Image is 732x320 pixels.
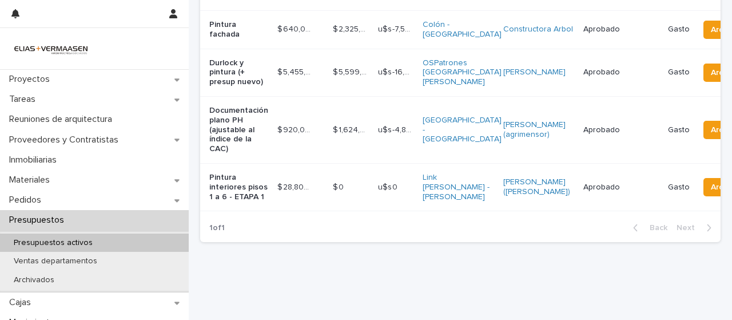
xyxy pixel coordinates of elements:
img: HMeL2XKrRby6DNq2BZlM [9,37,93,60]
p: $ 920,000.00 [277,123,316,135]
p: $ 28,800,000.00 [277,180,316,192]
p: Aprobado [583,125,655,135]
p: $ 1,624,080.00 [333,123,371,135]
p: Ventas departamentos [5,256,106,266]
p: Tareas [5,94,45,105]
a: [PERSON_NAME] (agrimensor) [503,120,574,140]
p: $ 640,000.00 [277,22,316,34]
p: Gasto [668,25,690,34]
span: Next [677,224,702,232]
span: Back [643,224,667,232]
p: Documentación plano PH (ajustable al índice de la CAC) [209,106,268,154]
a: [GEOGRAPHIC_DATA] - [GEOGRAPHIC_DATA] [423,116,502,144]
p: Aprobado [583,25,655,34]
p: Gasto [668,68,690,77]
p: u$s -4,893.53 [378,123,416,135]
p: Archivados [5,275,63,285]
p: Proveedores y Contratistas [5,135,128,145]
button: Back [624,223,672,233]
p: Reuniones de arquitectura [5,114,121,125]
p: Gasto [668,183,690,192]
p: $ 2,325,000.00 [333,22,371,34]
p: Cajas [5,297,40,308]
p: Durlock y pintura (+ presup nuevo) [209,58,268,87]
p: u$s -16,506.67 [378,65,416,77]
a: Constructora Arbol [503,25,573,34]
p: Gasto [668,125,690,135]
p: Pintura interiores pisos 1 a 6 - ETAPA 1 [209,173,268,202]
p: $ 5,599,850.00 [333,65,371,77]
button: Next [672,223,721,233]
a: Colón - [GEOGRAPHIC_DATA] [423,20,502,39]
p: 1 of 1 [200,214,234,242]
p: Presupuestos activos [5,238,102,248]
p: u$s -7,560.13 [378,22,416,34]
p: Aprobado [583,68,655,77]
p: $ 0 [333,180,346,192]
a: [PERSON_NAME] [503,68,566,77]
p: Pintura fachada [209,20,268,39]
p: Pedidos [5,195,50,206]
p: Proyectos [5,74,59,85]
a: Link [PERSON_NAME] - [PERSON_NAME] [423,173,494,202]
p: Aprobado [583,183,655,192]
a: OSPatrones [GEOGRAPHIC_DATA][PERSON_NAME] [423,58,502,87]
p: u$s 0 [378,180,400,192]
p: $ 5,455,259.70 [277,65,316,77]
p: Presupuestos [5,215,73,226]
p: Materiales [5,175,59,185]
a: [PERSON_NAME] ([PERSON_NAME]) [503,177,574,197]
p: Inmobiliarias [5,155,66,165]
